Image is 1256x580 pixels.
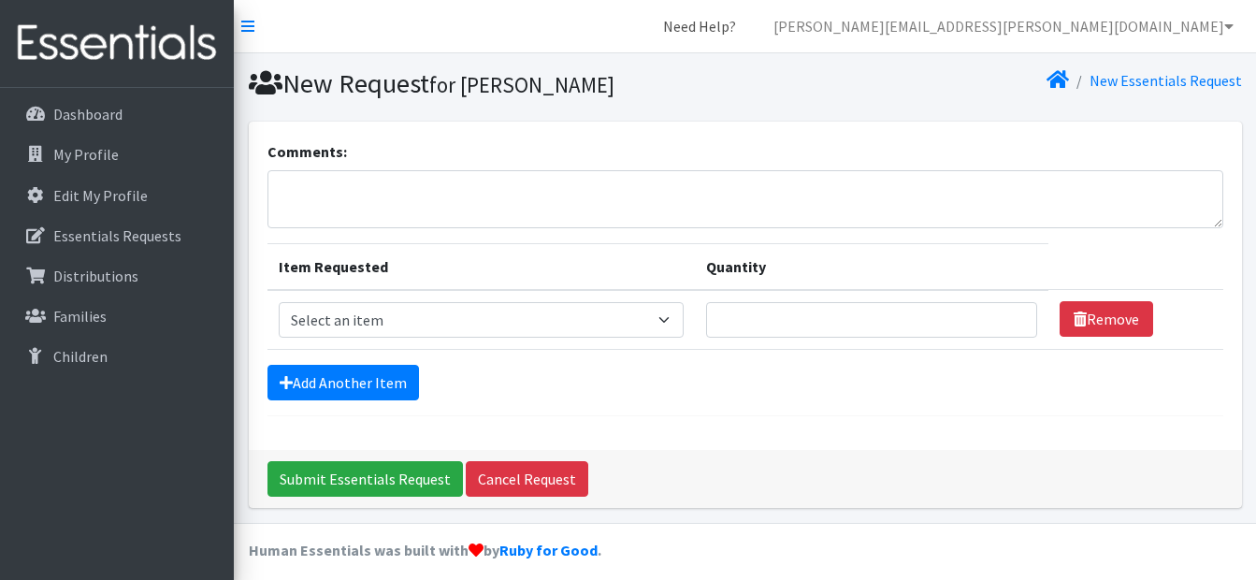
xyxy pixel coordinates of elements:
a: Dashboard [7,95,226,133]
a: Essentials Requests [7,217,226,254]
a: Distributions [7,257,226,295]
a: Families [7,297,226,335]
a: New Essentials Request [1090,71,1242,90]
a: Edit My Profile [7,177,226,214]
p: Edit My Profile [53,186,148,205]
p: Distributions [53,267,138,285]
a: Ruby for Good [499,541,598,559]
a: Add Another Item [267,365,419,400]
p: Essentials Requests [53,226,181,245]
input: Submit Essentials Request [267,461,463,497]
a: Children [7,338,226,375]
a: Remove [1060,301,1153,337]
img: HumanEssentials [7,12,226,75]
p: Families [53,307,107,326]
a: Need Help? [648,7,751,45]
th: Quantity [695,243,1048,290]
th: Item Requested [267,243,696,290]
p: Dashboard [53,105,123,123]
label: Comments: [267,140,347,163]
h1: New Request [249,67,739,100]
small: for [PERSON_NAME] [429,71,614,98]
a: Cancel Request [466,461,588,497]
p: Children [53,347,108,366]
p: My Profile [53,145,119,164]
a: My Profile [7,136,226,173]
strong: Human Essentials was built with by . [249,541,601,559]
a: [PERSON_NAME][EMAIL_ADDRESS][PERSON_NAME][DOMAIN_NAME] [758,7,1249,45]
